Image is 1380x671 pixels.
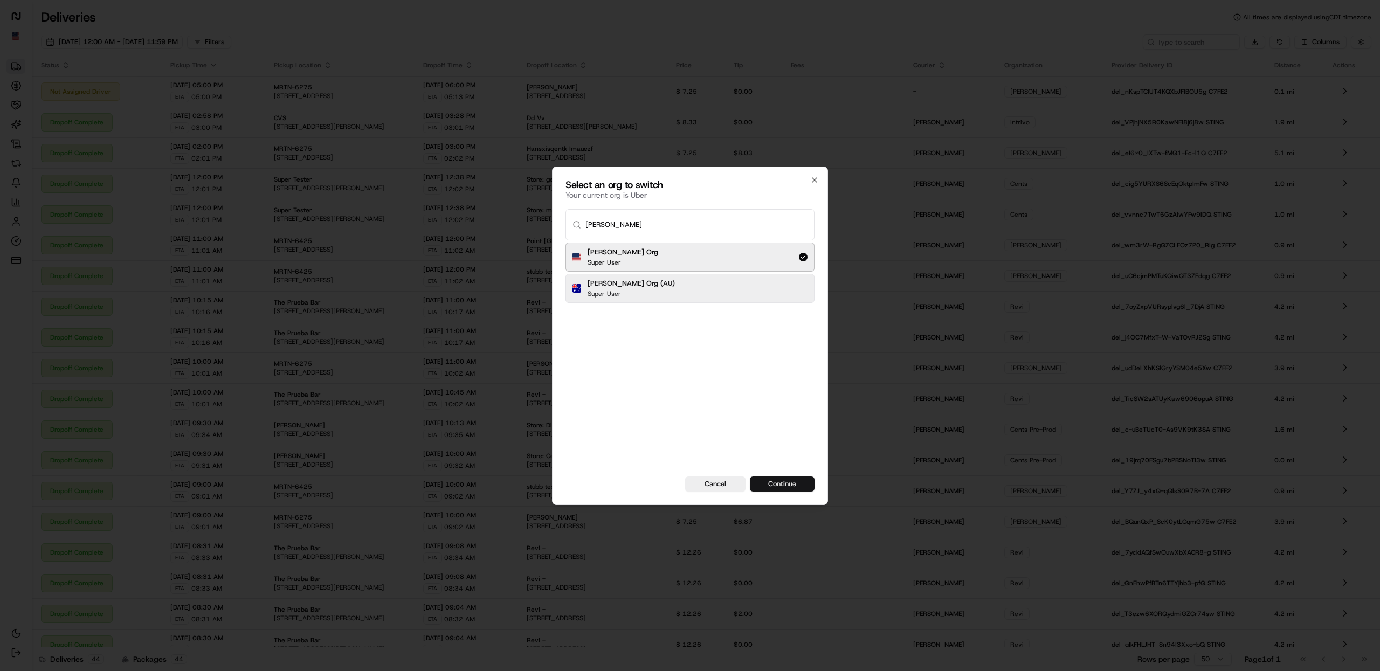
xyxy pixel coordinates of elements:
p: Your current org is [565,190,815,200]
button: Cancel [685,476,746,492]
h2: Select an org to switch [565,180,815,190]
p: Super User [588,289,675,298]
h2: [PERSON_NAME] Org [588,247,658,257]
input: Type to search... [585,210,808,240]
h2: [PERSON_NAME] Org (AU) [588,279,675,288]
div: Suggestions [565,240,815,305]
button: Continue [750,476,815,492]
img: Flag of us [572,253,581,261]
span: Uber [631,190,647,200]
p: Super User [588,258,658,267]
img: Flag of au [572,284,581,293]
